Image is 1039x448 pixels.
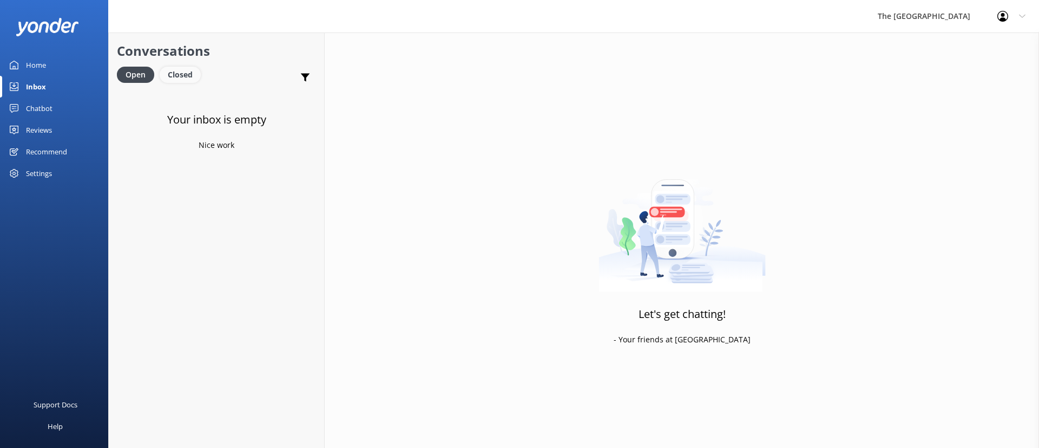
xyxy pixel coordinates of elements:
a: Open [117,68,160,80]
div: Home [26,54,46,76]
img: artwork of a man stealing a conversation from at giant smartphone [599,157,766,292]
img: yonder-white-logo.png [16,18,78,36]
div: Chatbot [26,98,52,119]
p: - Your friends at [GEOGRAPHIC_DATA] [614,334,751,346]
div: Inbox [26,76,46,98]
a: Closed [160,68,206,80]
h3: Let's get chatting! [639,306,726,323]
div: Open [117,67,154,83]
div: Settings [26,163,52,184]
p: Nice work [199,139,234,151]
div: Recommend [26,141,67,163]
h3: Your inbox is empty [167,111,266,128]
div: Support Docs [34,394,77,415]
div: Reviews [26,119,52,141]
div: Closed [160,67,201,83]
div: Help [48,415,63,437]
h2: Conversations [117,41,316,61]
